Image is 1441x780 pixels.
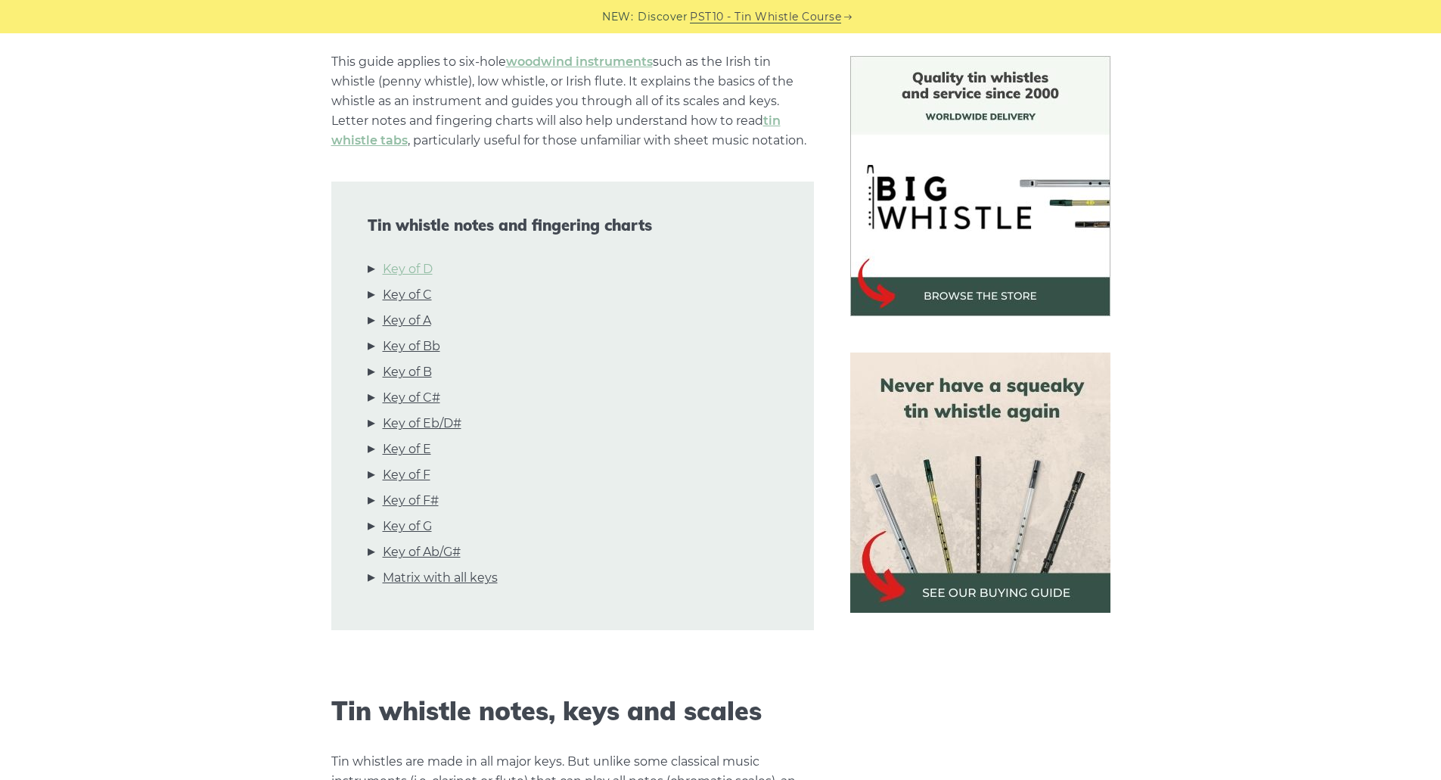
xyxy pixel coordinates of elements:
a: woodwind instruments [506,54,653,69]
a: Key of Eb/D# [383,414,461,434]
a: Key of F [383,465,430,485]
a: Key of E [383,440,431,459]
a: Key of B [383,362,432,382]
p: This guide applies to six-hole such as the Irish tin whistle (penny whistle), low whistle, or Iri... [331,52,814,151]
span: Tin whistle notes and fingering charts [368,216,778,235]
h2: Tin whistle notes, keys and scales [331,696,814,727]
img: BigWhistle Tin Whistle Store [850,56,1110,316]
a: Matrix with all keys [383,568,498,588]
a: Key of A [383,311,431,331]
span: Discover [638,8,688,26]
a: Key of Ab/G# [383,542,461,562]
a: Key of F# [383,491,439,511]
img: tin whistle buying guide [850,353,1110,613]
a: Key of Bb [383,337,440,356]
span: NEW: [602,8,633,26]
a: Key of G [383,517,432,536]
a: PST10 - Tin Whistle Course [690,8,841,26]
a: Key of C [383,285,432,305]
a: Key of C# [383,388,440,408]
a: Key of D [383,259,433,279]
